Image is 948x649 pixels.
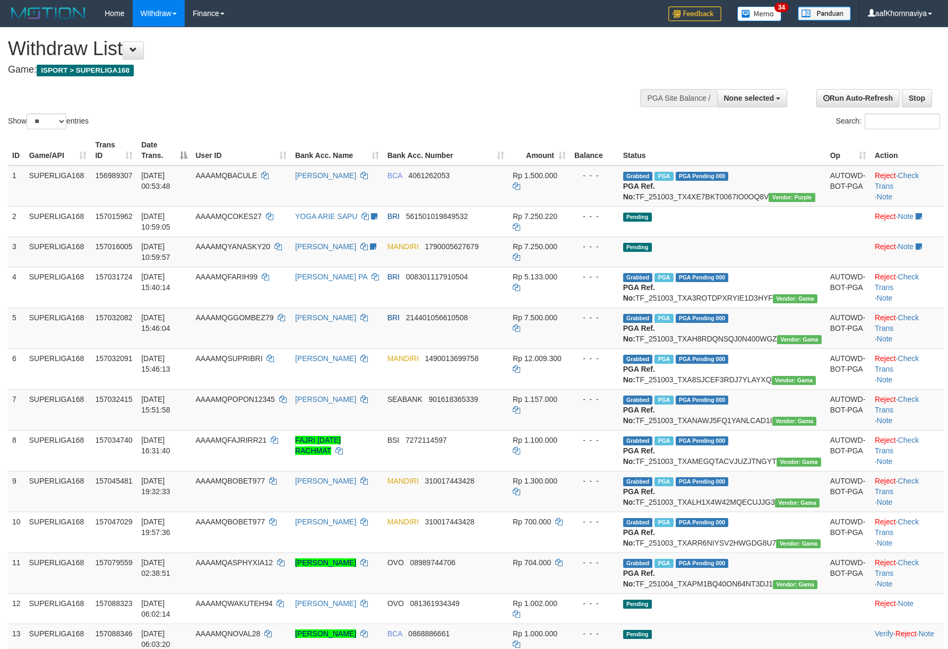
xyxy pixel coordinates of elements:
[25,135,91,165] th: Game/API: activate to sort column ascending
[387,436,400,444] span: BSI
[871,430,944,471] td: · ·
[623,436,653,445] span: Grabbed
[513,477,557,485] span: Rp 1.300.000
[918,629,934,638] a: Note
[623,213,652,222] span: Pending
[875,477,896,485] a: Reject
[295,518,356,526] a: [PERSON_NAME]
[8,471,25,512] td: 9
[875,273,896,281] a: Reject
[654,355,673,364] span: Marked by aafchoeunmanni
[509,135,570,165] th: Amount: activate to sort column ascending
[25,512,91,552] td: SUPERLIGA168
[141,599,170,618] span: [DATE] 06:02:14
[826,348,871,389] td: AUTOWD-BOT-PGA
[619,267,826,308] td: TF_251003_TXA3ROTDPXRYIE1D3HYF
[8,165,25,207] td: 1
[871,267,944,308] td: · ·
[623,630,652,639] span: Pending
[513,436,557,444] span: Rp 1.100.000
[871,135,944,165] th: Action
[387,242,419,251] span: MANDIRI
[619,165,826,207] td: TF_251003_TX4XE7BKT0067IO0OQ8V
[875,629,893,638] a: Verify
[654,273,673,282] span: Marked by aafsengchandara
[295,395,356,404] a: [PERSON_NAME]
[619,552,826,593] td: TF_251004_TXAPM1BQ40ON64NT3DJ1
[676,559,729,568] span: PGA Pending
[773,294,817,303] span: Vendor URL: https://trx31.1velocity.biz
[25,267,91,308] td: SUPERLIGA168
[875,599,896,608] a: Reject
[877,539,893,547] a: Note
[295,242,356,251] a: [PERSON_NAME]
[574,394,615,405] div: - - -
[898,599,914,608] a: Note
[574,271,615,282] div: - - -
[25,308,91,348] td: SUPERLIGA168
[387,599,404,608] span: OVO
[8,38,622,59] h1: Withdraw List
[619,430,826,471] td: TF_251003_TXAMEGQTACVJUZJTNGYT
[875,212,896,221] a: Reject
[623,283,655,302] b: PGA Ref. No:
[676,314,729,323] span: PGA Pending
[826,430,871,471] td: AUTOWD-BOT-PGA
[8,113,89,129] label: Show entries
[295,313,356,322] a: [PERSON_NAME]
[654,477,673,486] span: Marked by aafchoeunmanni
[623,314,653,323] span: Grabbed
[737,6,782,21] img: Button%20Memo.svg
[141,171,170,190] span: [DATE] 00:53:48
[95,518,132,526] span: 157047029
[295,629,356,638] a: [PERSON_NAME]
[513,354,562,363] span: Rp 12.009.300
[141,273,170,292] span: [DATE] 15:40:14
[95,242,132,251] span: 157016005
[387,629,402,638] span: BCA
[654,396,673,405] span: Marked by aafsengchandara
[623,324,655,343] b: PGA Ref. No:
[196,629,261,638] span: AAAAMQNOVAL28
[574,476,615,486] div: - - -
[875,313,919,332] a: Check Trans
[777,458,821,467] span: Vendor URL: https://trx31.1velocity.biz
[623,487,655,506] b: PGA Ref. No:
[513,599,557,608] span: Rp 1.002.000
[8,389,25,430] td: 7
[623,600,652,609] span: Pending
[406,313,468,322] span: Copy 214401056610508 to clipboard
[387,558,404,567] span: OVO
[654,172,673,181] span: Marked by aafsoumeymey
[95,273,132,281] span: 157031724
[875,558,919,577] a: Check Trans
[676,273,729,282] span: PGA Pending
[8,5,89,21] img: MOTION_logo.png
[513,212,557,221] span: Rp 7.250.220
[8,552,25,593] td: 11
[619,308,826,348] td: TF_251003_TXAH8RDQNSQJ0N400WGZ
[902,89,932,107] a: Stop
[25,593,91,624] td: SUPERLIGA168
[141,313,170,332] span: [DATE] 15:46:04
[772,376,816,385] span: Vendor URL: https://trx31.1velocity.biz
[574,516,615,527] div: - - -
[141,477,170,496] span: [DATE] 19:32:33
[387,171,402,180] span: BCA
[875,171,896,180] a: Reject
[623,172,653,181] span: Grabbed
[513,558,551,567] span: Rp 704.000
[871,593,944,624] td: ·
[865,113,940,129] input: Search:
[295,354,356,363] a: [PERSON_NAME]
[676,477,729,486] span: PGA Pending
[574,435,615,445] div: - - -
[623,559,653,568] span: Grabbed
[775,498,820,507] span: Vendor URL: https://trx31.1velocity.biz
[574,353,615,364] div: - - -
[898,242,914,251] a: Note
[141,242,170,261] span: [DATE] 10:59:57
[826,308,871,348] td: AUTOWD-BOT-PGA
[95,171,132,180] span: 156989307
[623,569,655,588] b: PGA Ref. No:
